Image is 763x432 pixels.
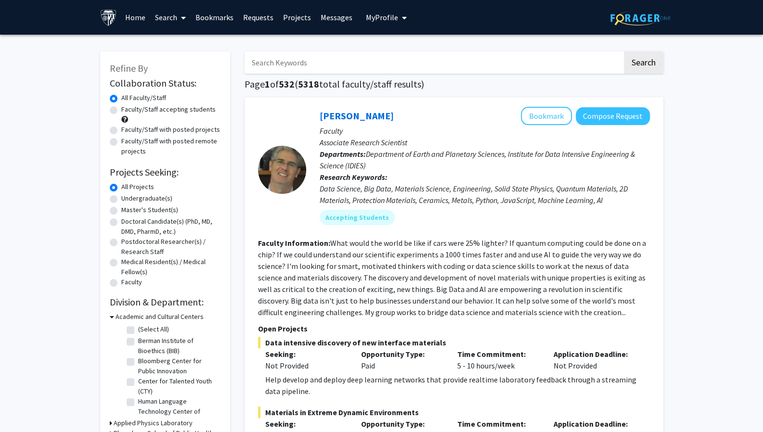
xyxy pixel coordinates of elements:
[121,205,178,215] label: Master's Student(s)
[450,348,546,371] div: 5 - 10 hours/week
[121,257,220,277] label: Medical Resident(s) / Medical Fellow(s)
[110,296,220,308] h2: Division & Department:
[361,418,443,430] p: Opportunity Type:
[298,78,319,90] span: 5318
[320,183,650,206] div: Data Science, Big Data, Materials Science, Engineering, Solid State Physics, Quantum Materials, 2...
[576,107,650,125] button: Compose Request to David Elbert
[521,107,572,125] button: Add David Elbert to Bookmarks
[265,374,650,397] div: Help develop and deploy deep learning networks that provide realtime laboratory feedback through ...
[320,149,366,159] b: Departments:
[245,78,663,90] h1: Page of ( total faculty/staff results)
[138,396,218,427] label: Human Language Technology Center of Excellence (HLTCOE)
[316,0,357,34] a: Messages
[138,356,218,376] label: Bloomberg Center for Public Innovation
[279,78,295,90] span: 532
[366,13,398,22] span: My Profile
[258,407,650,418] span: Materials in Extreme Dynamic Environments
[121,125,220,135] label: Faculty/Staff with posted projects
[554,418,635,430] p: Application Deadline:
[120,0,150,34] a: Home
[320,125,650,137] p: Faculty
[457,418,539,430] p: Time Commitment:
[110,77,220,89] h2: Collaboration Status:
[138,324,169,334] label: (Select All)
[121,193,172,203] label: Undergraduate(s)
[320,172,388,182] b: Research Keywords:
[116,312,204,322] h3: Academic and Cultural Centers
[121,104,216,114] label: Faculty/Staff accepting students
[110,166,220,178] h2: Projects Seeking:
[121,277,142,287] label: Faculty
[138,336,218,356] label: Berman Institute of Bioethics (BIB)
[320,210,395,225] mat-chip: Accepting Students
[258,238,330,248] b: Faculty Information:
[354,348,450,371] div: Paid
[121,216,220,237] label: Doctoral Candidate(s) (PhD, MD, DMD, PharmD, etc.)
[320,110,394,122] a: [PERSON_NAME]
[245,51,622,74] input: Search Keywords
[320,137,650,148] p: Associate Research Scientist
[457,348,539,360] p: Time Commitment:
[265,418,347,430] p: Seeking:
[258,337,650,348] span: Data intensive discovery of new interface materials
[265,78,270,90] span: 1
[100,9,117,26] img: Johns Hopkins University Logo
[121,182,154,192] label: All Projects
[320,149,635,170] span: Department of Earth and Planetary Sciences, Institute for Data Intensive Engineering & Science (I...
[278,0,316,34] a: Projects
[7,389,41,425] iframe: Chat
[121,93,166,103] label: All Faculty/Staff
[258,238,646,317] fg-read-more: What would the world be like if cars were 25% lighter? If quantum computing could be done on a ch...
[110,62,148,74] span: Refine By
[546,348,643,371] div: Not Provided
[138,376,218,396] label: Center for Talented Youth (CTY)
[258,323,650,334] p: Open Projects
[624,51,663,74] button: Search
[554,348,635,360] p: Application Deadline:
[361,348,443,360] p: Opportunity Type:
[610,11,671,25] img: ForagerOne Logo
[238,0,278,34] a: Requests
[265,360,347,371] div: Not Provided
[150,0,191,34] a: Search
[121,237,220,257] label: Postdoctoral Researcher(s) / Research Staff
[121,136,220,156] label: Faculty/Staff with posted remote projects
[265,348,347,360] p: Seeking:
[191,0,238,34] a: Bookmarks
[114,418,193,428] h3: Applied Physics Laboratory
